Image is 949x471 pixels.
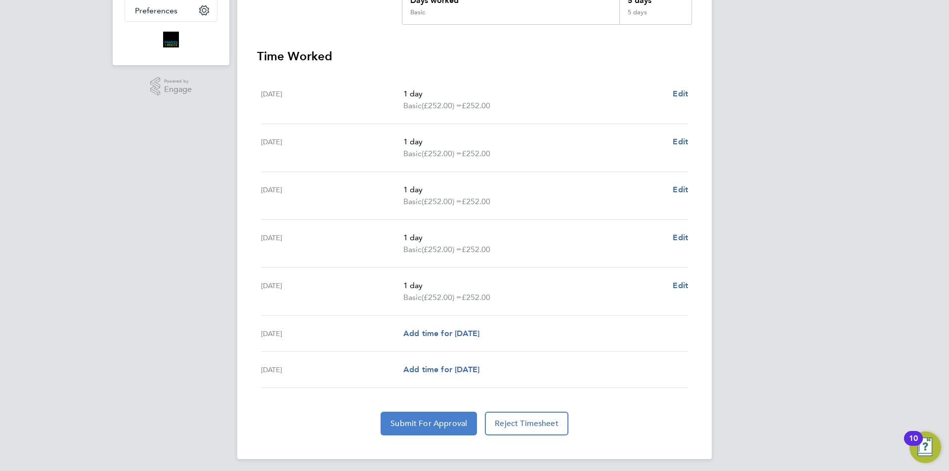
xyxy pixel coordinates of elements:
[422,197,462,206] span: (£252.00) =
[403,328,479,340] a: Add time for [DATE]
[403,196,422,208] span: Basic
[673,233,688,242] span: Edit
[261,136,403,160] div: [DATE]
[462,149,490,158] span: £252.00
[403,244,422,256] span: Basic
[422,245,462,254] span: (£252.00) =
[164,86,192,94] span: Engage
[403,292,422,303] span: Basic
[390,419,467,428] span: Submit For Approval
[381,412,477,435] button: Submit For Approval
[462,101,490,110] span: £252.00
[261,364,403,376] div: [DATE]
[485,412,568,435] button: Reject Timesheet
[261,280,403,303] div: [DATE]
[150,77,192,96] a: Powered byEngage
[403,148,422,160] span: Basic
[422,101,462,110] span: (£252.00) =
[422,149,462,158] span: (£252.00) =
[909,431,941,463] button: Open Resource Center, 10 new notifications
[261,328,403,340] div: [DATE]
[261,232,403,256] div: [DATE]
[462,197,490,206] span: £252.00
[403,184,665,196] p: 1 day
[403,232,665,244] p: 1 day
[261,88,403,112] div: [DATE]
[619,8,691,24] div: 5 days
[261,184,403,208] div: [DATE]
[403,100,422,112] span: Basic
[257,48,692,64] h3: Time Worked
[403,280,665,292] p: 1 day
[410,8,425,16] div: Basic
[125,32,217,47] a: Go to home page
[673,280,688,292] a: Edit
[403,365,479,374] span: Add time for [DATE]
[673,184,688,196] a: Edit
[673,136,688,148] a: Edit
[164,77,192,86] span: Powered by
[422,293,462,302] span: (£252.00) =
[135,6,177,15] span: Preferences
[403,329,479,338] span: Add time for [DATE]
[403,88,665,100] p: 1 day
[163,32,179,47] img: bromak-logo-retina.png
[462,245,490,254] span: £252.00
[673,281,688,290] span: Edit
[462,293,490,302] span: £252.00
[673,185,688,194] span: Edit
[495,419,559,428] span: Reject Timesheet
[909,438,918,451] div: 10
[673,137,688,146] span: Edit
[673,232,688,244] a: Edit
[673,89,688,98] span: Edit
[403,364,479,376] a: Add time for [DATE]
[673,88,688,100] a: Edit
[403,136,665,148] p: 1 day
